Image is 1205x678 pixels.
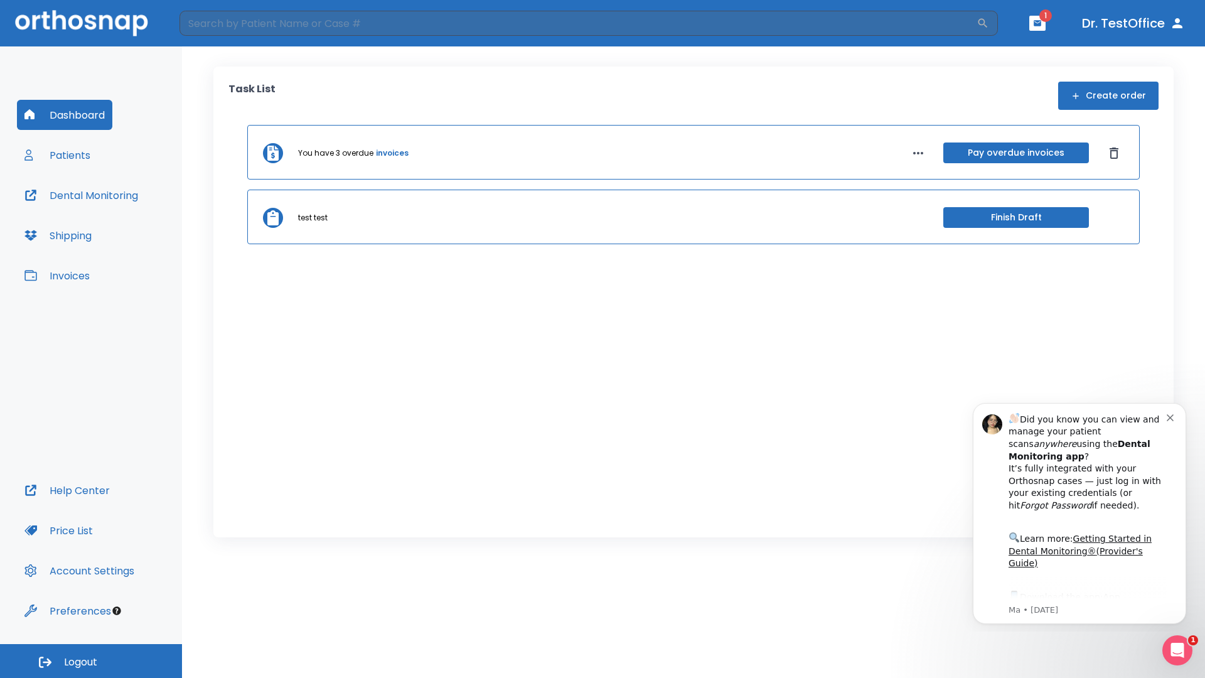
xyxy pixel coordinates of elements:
[943,143,1089,163] button: Pay overdue invoices
[298,212,328,223] p: test test
[1104,143,1124,163] button: Dismiss
[1077,12,1190,35] button: Dr. TestOffice
[213,19,223,30] button: Dismiss notification
[64,655,97,669] span: Logout
[17,220,99,250] button: Shipping
[954,392,1205,632] iframe: Intercom notifications message
[55,213,213,224] p: Message from Ma, sent 7w ago
[17,261,97,291] button: Invoices
[17,140,98,170] button: Patients
[15,10,148,36] img: Orthosnap
[1162,635,1192,665] iframe: Intercom live chat
[55,200,166,223] a: App Store
[17,515,100,546] button: Price List
[111,605,122,616] div: Tooltip anchor
[228,82,276,110] p: Task List
[298,148,373,159] p: You have 3 overdue
[179,11,977,36] input: Search by Patient Name or Case #
[376,148,409,159] a: invoices
[17,556,142,586] button: Account Settings
[55,197,213,261] div: Download the app: | ​ Let us know if you need help getting started!
[1188,635,1198,645] span: 1
[17,596,119,626] button: Preferences
[17,100,112,130] button: Dashboard
[17,475,117,505] button: Help Center
[1058,82,1159,110] button: Create order
[1039,9,1052,22] span: 1
[17,180,146,210] button: Dental Monitoring
[943,207,1089,228] button: Finish Draft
